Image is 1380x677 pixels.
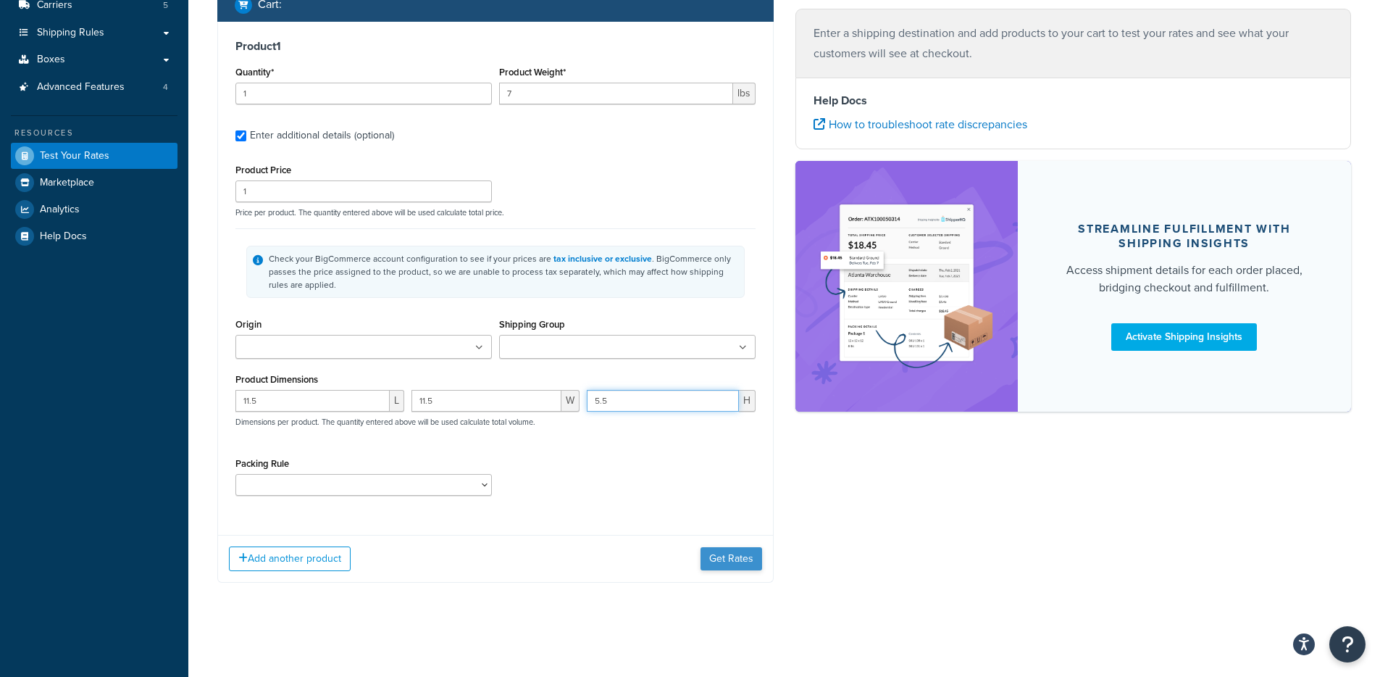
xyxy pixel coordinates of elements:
a: Help Docs [11,223,177,249]
button: Get Rates [701,547,762,570]
span: Test Your Rates [40,150,109,162]
span: Shipping Rules [37,27,104,39]
span: Help Docs [40,230,87,243]
span: Marketplace [40,177,94,189]
span: Analytics [40,204,80,216]
p: Enter a shipping destination and add products to your cart to test your rates and see what your c... [814,23,1334,64]
label: Product Dimensions [235,374,318,385]
h3: Product 1 [235,39,756,54]
a: Marketplace [11,170,177,196]
div: Check your BigCommerce account configuration to see if your prices are . BigCommerce only passes ... [269,252,738,291]
a: Advanced Features4 [11,74,177,101]
a: Boxes [11,46,177,73]
span: 4 [163,81,168,94]
div: Access shipment details for each order placed, bridging checkout and fulfillment. [1053,262,1317,296]
p: Price per product. The quantity entered above will be used calculate total price. [232,207,759,217]
a: Test Your Rates [11,143,177,169]
img: feature-image-si-e24932ea9b9fcd0ff835db86be1ff8d589347e8876e1638d903ea230a36726be.png [817,183,996,390]
label: Shipping Group [499,319,565,330]
label: Origin [235,319,262,330]
a: Shipping Rules [11,20,177,46]
span: Advanced Features [37,81,125,94]
h4: Help Docs [814,92,1334,109]
div: Streamline Fulfillment with Shipping Insights [1053,222,1317,251]
span: H [739,390,756,412]
span: L [390,390,404,412]
label: Product Price [235,165,291,175]
span: lbs [733,83,756,104]
span: Boxes [37,54,65,66]
a: tax inclusive or exclusive [553,252,652,265]
label: Packing Rule [235,458,289,469]
label: Product Weight* [499,67,566,78]
button: Open Resource Center [1329,626,1366,663]
a: How to troubleshoot rate discrepancies [814,116,1027,133]
a: Analytics [11,196,177,223]
li: Advanced Features [11,74,177,101]
button: Add another product [229,547,351,571]
div: Resources [11,127,177,139]
span: W [561,390,580,412]
p: Dimensions per product. The quantity entered above will be used calculate total volume. [232,417,535,427]
input: 0.00 [499,83,733,104]
div: Enter additional details (optional) [250,125,394,146]
label: Quantity* [235,67,274,78]
input: Enter additional details (optional) [235,130,246,141]
input: 0.0 [235,83,492,104]
a: Activate Shipping Insights [1111,323,1257,351]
